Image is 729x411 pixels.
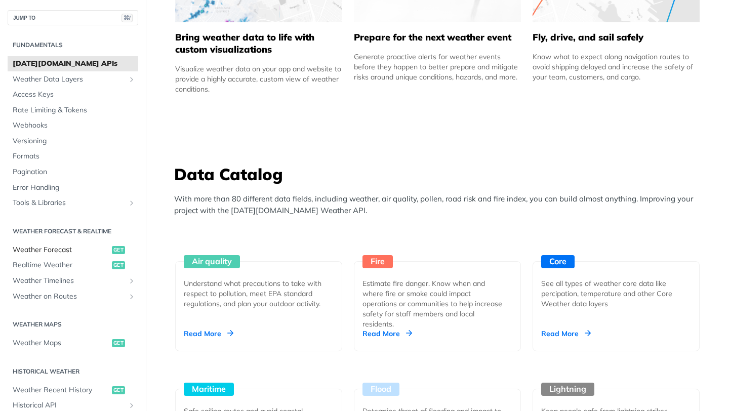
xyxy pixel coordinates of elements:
a: Realtime Weatherget [8,258,138,273]
a: Core See all types of weather core data like percipation, temperature and other Core Weather data... [529,224,704,351]
a: Weather Forecastget [8,242,138,258]
p: With more than 80 different data fields, including weather, air quality, pollen, road risk and fi... [174,193,706,216]
span: get [112,386,125,394]
div: Maritime [184,383,234,396]
div: Fire [362,255,393,268]
span: get [112,246,125,254]
a: Weather on RoutesShow subpages for Weather on Routes [8,289,138,304]
a: Error Handling [8,180,138,195]
span: Weather Data Layers [13,74,125,85]
span: Access Keys [13,90,136,100]
span: Pagination [13,167,136,177]
span: ⌘/ [121,14,133,22]
span: [DATE][DOMAIN_NAME] APIs [13,59,136,69]
div: See all types of weather core data like percipation, temperature and other Core Weather data layers [541,278,683,309]
span: Weather on Routes [13,292,125,302]
a: Webhooks [8,118,138,133]
a: Rate Limiting & Tokens [8,103,138,118]
a: Weather Data LayersShow subpages for Weather Data Layers [8,72,138,87]
div: Flood [362,383,399,396]
div: Visualize weather data on your app and website to provide a highly accurate, custom view of weath... [175,64,342,94]
a: Air quality Understand what precautions to take with respect to pollution, meet EPA standard regu... [171,224,346,351]
span: Weather Forecast [13,245,109,255]
span: Weather Recent History [13,385,109,395]
h3: Data Catalog [174,163,706,185]
div: Read More [362,328,412,339]
a: Fire Estimate fire danger. Know when and where fire or smoke could impact operations or communiti... [350,224,525,351]
div: Generate proactive alerts for weather events before they happen to better prepare and mitigate ri... [354,52,521,82]
button: Show subpages for Weather Data Layers [128,75,136,84]
span: Rate Limiting & Tokens [13,105,136,115]
span: Versioning [13,136,136,146]
h5: Fly, drive, and sail safely [533,31,700,44]
div: Lightning [541,383,594,396]
a: Pagination [8,165,138,180]
div: Read More [184,328,233,339]
span: Historical API [13,400,125,410]
span: Webhooks [13,120,136,131]
a: [DATE][DOMAIN_NAME] APIs [8,56,138,71]
span: Realtime Weather [13,260,109,270]
div: Core [541,255,575,268]
span: Tools & Libraries [13,198,125,208]
h2: Weather Maps [8,320,138,329]
div: Understand what precautions to take with respect to pollution, meet EPA standard regulations, and... [184,278,326,309]
div: Know what to expect along navigation routes to avoid shipping delayed and increase the safety of ... [533,52,700,82]
a: Formats [8,149,138,164]
button: Show subpages for Historical API [128,401,136,409]
span: Formats [13,151,136,161]
span: get [112,339,125,347]
h2: Weather Forecast & realtime [8,227,138,236]
div: Air quality [184,255,240,268]
button: Show subpages for Weather Timelines [128,277,136,285]
h2: Fundamentals [8,40,138,50]
a: Weather Mapsget [8,336,138,351]
h5: Bring weather data to life with custom visualizations [175,31,342,56]
button: JUMP TO⌘/ [8,10,138,25]
div: Estimate fire danger. Know when and where fire or smoke could impact operations or communities to... [362,278,504,329]
h2: Historical Weather [8,367,138,376]
a: Access Keys [8,87,138,102]
h5: Prepare for the next weather event [354,31,521,44]
a: Weather Recent Historyget [8,383,138,398]
span: get [112,261,125,269]
span: Weather Maps [13,338,109,348]
span: Weather Timelines [13,276,125,286]
span: Error Handling [13,183,136,193]
div: Read More [541,328,591,339]
a: Tools & LibrariesShow subpages for Tools & Libraries [8,195,138,211]
button: Show subpages for Tools & Libraries [128,199,136,207]
a: Weather TimelinesShow subpages for Weather Timelines [8,273,138,289]
a: Versioning [8,134,138,149]
button: Show subpages for Weather on Routes [128,293,136,301]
